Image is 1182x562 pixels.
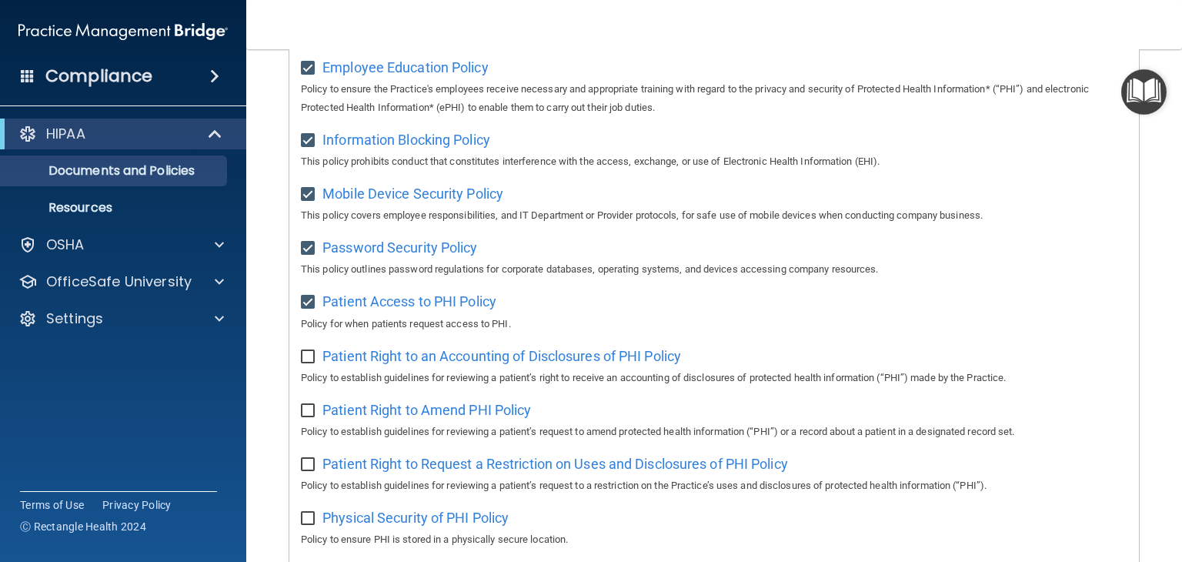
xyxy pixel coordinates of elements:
p: Policy to ensure the Practice's employees receive necessary and appropriate training with regard ... [301,80,1127,117]
span: Patient Right to an Accounting of Disclosures of PHI Policy [322,348,681,364]
a: OSHA [18,236,224,254]
p: HIPAA [46,125,85,143]
h4: Compliance [45,65,152,87]
a: Privacy Policy [102,497,172,513]
img: PMB logo [18,16,228,47]
span: Mobile Device Security Policy [322,186,503,202]
p: OSHA [46,236,85,254]
p: This policy covers employee responsibilities, and IT Department or Provider protocols, for safe u... [301,206,1127,225]
p: Policy to ensure PHI is stored in a physically secure location. [301,530,1127,549]
p: Settings [46,309,103,328]
p: Documents and Policies [10,163,220,179]
a: OfficeSafe University [18,273,224,291]
span: Patient Right to Request a Restriction on Uses and Disclosures of PHI Policy [322,456,788,472]
p: OfficeSafe University [46,273,192,291]
p: Policy for when patients request access to PHI. [301,315,1127,333]
span: Patient Access to PHI Policy [322,293,496,309]
span: Ⓒ Rectangle Health 2024 [20,519,146,534]
span: Employee Education Policy [322,59,489,75]
button: Open Resource Center [1121,69,1167,115]
p: Policy to establish guidelines for reviewing a patient’s right to receive an accounting of disclo... [301,369,1127,387]
span: Information Blocking Policy [322,132,490,148]
p: This policy outlines password regulations for corporate databases, operating systems, and devices... [301,260,1127,279]
span: Physical Security of PHI Policy [322,510,509,526]
p: Policy to establish guidelines for reviewing a patient’s request to amend protected health inform... [301,423,1127,441]
p: This policy prohibits conduct that constitutes interference with the access, exchange, or use of ... [301,152,1127,171]
p: Policy to establish guidelines for reviewing a patient’s request to a restriction on the Practice... [301,477,1127,495]
a: HIPAA [18,125,223,143]
span: Patient Right to Amend PHI Policy [322,402,531,418]
a: Settings [18,309,224,328]
a: Terms of Use [20,497,84,513]
p: Resources [10,200,220,216]
span: Password Security Policy [322,239,477,256]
